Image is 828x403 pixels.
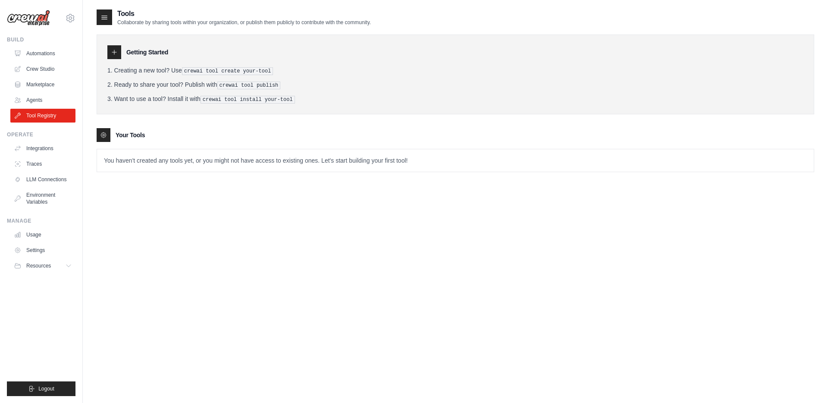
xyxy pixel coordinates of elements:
[7,10,50,26] img: Logo
[7,36,75,43] div: Build
[117,9,371,19] h2: Tools
[107,80,803,89] li: Ready to share your tool? Publish with
[10,259,75,273] button: Resources
[10,78,75,91] a: Marketplace
[217,82,281,89] pre: crewai tool publish
[10,142,75,155] a: Integrations
[10,62,75,76] a: Crew Studio
[10,93,75,107] a: Agents
[117,19,371,26] p: Collaborate by sharing tools within your organization, or publish them publicly to contribute wit...
[10,157,75,171] a: Traces
[38,385,54,392] span: Logout
[116,131,145,139] h3: Your Tools
[10,243,75,257] a: Settings
[7,381,75,396] button: Logout
[10,188,75,209] a: Environment Variables
[107,94,803,104] li: Want to use a tool? Install it with
[10,173,75,186] a: LLM Connections
[7,131,75,138] div: Operate
[182,67,273,75] pre: crewai tool create your-tool
[10,228,75,242] a: Usage
[126,48,168,57] h3: Getting Started
[107,66,803,75] li: Creating a new tool? Use
[97,149,814,172] p: You haven't created any tools yet, or you might not have access to existing ones. Let's start bui...
[201,96,295,104] pre: crewai tool install your-tool
[10,109,75,123] a: Tool Registry
[26,262,51,269] span: Resources
[10,47,75,60] a: Automations
[7,217,75,224] div: Manage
